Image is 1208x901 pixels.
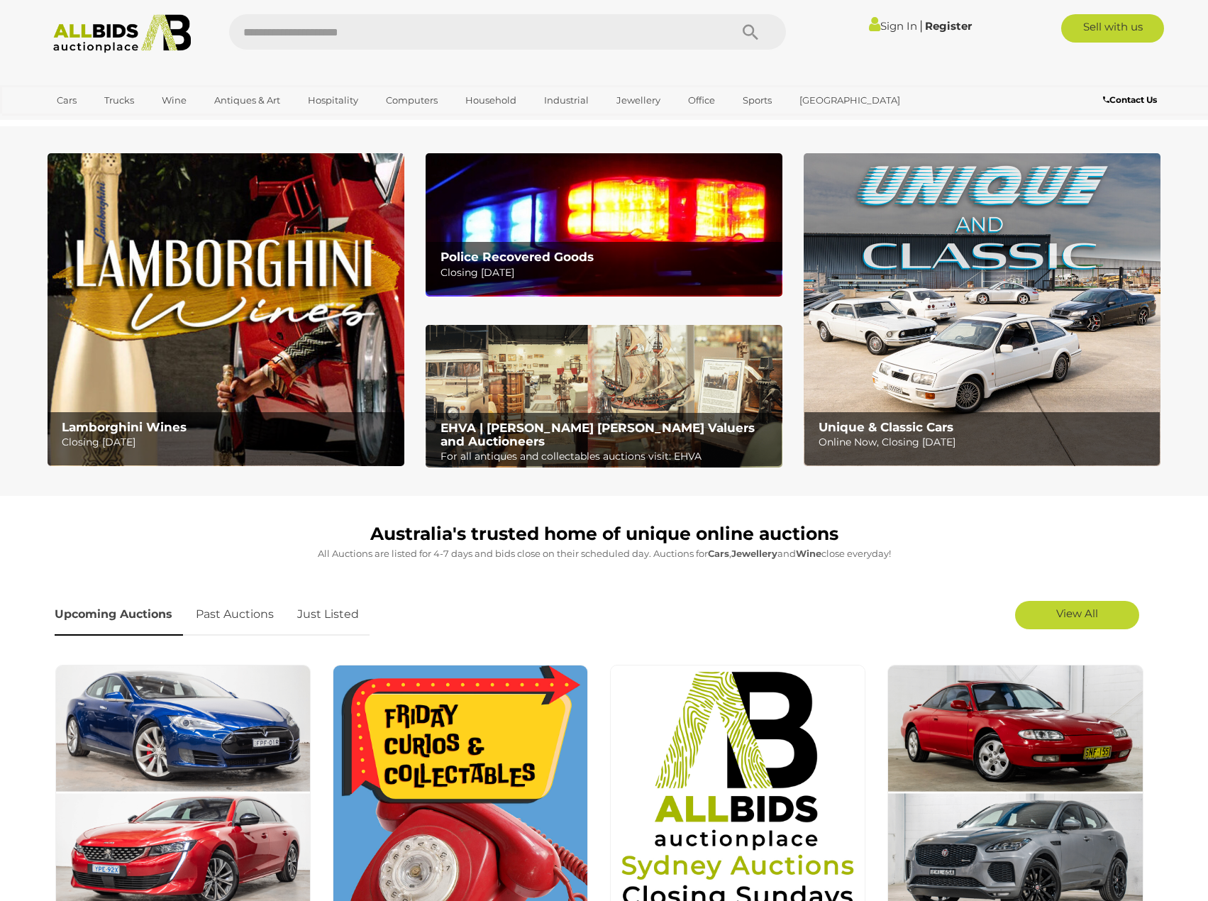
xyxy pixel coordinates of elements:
strong: Cars [708,548,729,559]
a: Hospitality [299,89,367,112]
b: Contact Us [1103,94,1157,105]
b: Unique & Classic Cars [819,420,953,434]
a: Just Listed [287,594,370,636]
a: Past Auctions [185,594,284,636]
a: Household [456,89,526,112]
p: Online Now, Closing [DATE] [819,433,1153,451]
img: Police Recovered Goods [426,153,782,296]
a: Register [925,19,972,33]
b: Lamborghini Wines [62,420,187,434]
a: Cars [48,89,86,112]
p: Closing [DATE] [440,264,775,282]
a: Upcoming Auctions [55,594,183,636]
span: View All [1056,607,1098,620]
a: View All [1015,601,1139,629]
a: EHVA | Evans Hastings Valuers and Auctioneers EHVA | [PERSON_NAME] [PERSON_NAME] Valuers and Auct... [426,325,782,468]
h1: Australia's trusted home of unique online auctions [55,524,1154,544]
span: | [919,18,923,33]
a: Office [679,89,724,112]
a: Computers [377,89,447,112]
a: Unique & Classic Cars Unique & Classic Cars Online Now, Closing [DATE] [804,153,1160,466]
a: Sign In [869,19,917,33]
strong: Wine [796,548,821,559]
a: Sports [733,89,781,112]
p: Closing [DATE] [62,433,396,451]
a: Contact Us [1103,92,1160,108]
img: EHVA | Evans Hastings Valuers and Auctioneers [426,325,782,468]
a: Industrial [535,89,598,112]
img: Allbids.com.au [45,14,199,53]
a: Antiques & Art [205,89,289,112]
a: Sell with us [1061,14,1164,43]
a: Wine [153,89,196,112]
p: All Auctions are listed for 4-7 days and bids close on their scheduled day. Auctions for , and cl... [55,546,1154,562]
a: Lamborghini Wines Lamborghini Wines Closing [DATE] [48,153,404,466]
a: Police Recovered Goods Police Recovered Goods Closing [DATE] [426,153,782,296]
a: Trucks [95,89,143,112]
img: Unique & Classic Cars [804,153,1160,466]
a: [GEOGRAPHIC_DATA] [790,89,909,112]
p: For all antiques and collectables auctions visit: EHVA [440,448,775,465]
strong: Jewellery [731,548,777,559]
b: EHVA | [PERSON_NAME] [PERSON_NAME] Valuers and Auctioneers [440,421,755,448]
b: Police Recovered Goods [440,250,594,264]
img: Lamborghini Wines [48,153,404,466]
button: Search [715,14,786,50]
a: Jewellery [607,89,670,112]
